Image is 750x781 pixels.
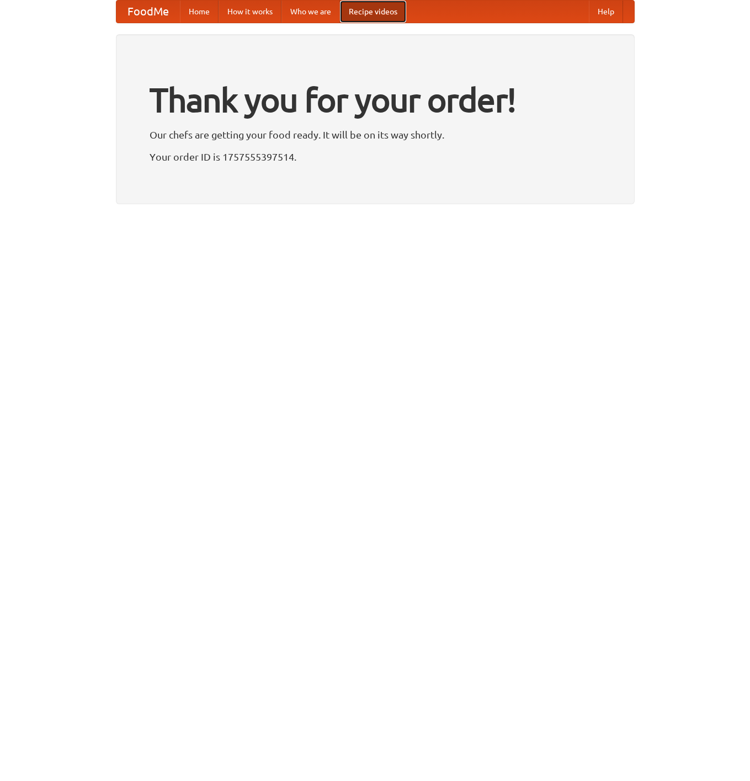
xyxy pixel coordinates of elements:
[281,1,340,23] a: Who we are
[589,1,623,23] a: Help
[180,1,219,23] a: Home
[340,1,406,23] a: Recipe videos
[150,73,601,126] h1: Thank you for your order!
[150,148,601,165] p: Your order ID is 1757555397514.
[219,1,281,23] a: How it works
[150,126,601,143] p: Our chefs are getting your food ready. It will be on its way shortly.
[116,1,180,23] a: FoodMe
